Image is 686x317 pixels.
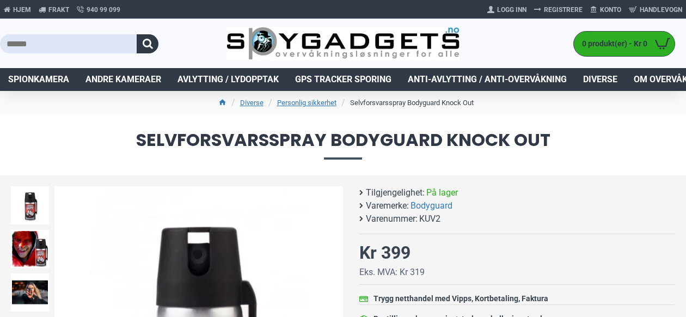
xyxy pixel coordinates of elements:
[419,212,440,225] span: KUV2
[11,186,49,224] img: Forsvarsspray - Lovlig Pepperspray - SpyGadgets.no
[400,68,575,91] a: Anti-avlytting / Anti-overvåkning
[240,97,264,108] a: Diverse
[11,273,49,312] img: Forsvarsspray - Lovlig Pepperspray - SpyGadgets.no
[177,73,279,86] span: Avlytting / Lydopptak
[408,73,567,86] span: Anti-avlytting / Anti-overvåkning
[366,186,425,199] b: Tilgjengelighet:
[411,199,452,212] a: Bodyguard
[169,68,287,91] a: Avlytting / Lydopptak
[287,68,400,91] a: GPS Tracker Sporing
[574,38,650,50] span: 0 produkt(er) - Kr 0
[226,27,460,60] img: SpyGadgets.no
[366,212,418,225] b: Varenummer:
[373,293,548,304] div: Trygg netthandel med Vipps, Kortbetaling, Faktura
[48,5,69,15] span: Frakt
[583,73,617,86] span: Diverse
[13,5,31,15] span: Hjem
[366,199,409,212] b: Varemerke:
[277,97,336,108] a: Personlig sikkerhet
[85,73,161,86] span: Andre kameraer
[11,230,49,268] img: Forsvarsspray - Lovlig Pepperspray - SpyGadgets.no
[600,5,621,15] span: Konto
[574,32,675,56] a: 0 produkt(er) - Kr 0
[544,5,583,15] span: Registrere
[77,68,169,91] a: Andre kameraer
[497,5,526,15] span: Logg Inn
[11,131,675,159] span: Selvforsvarsspray Bodyguard Knock Out
[359,240,411,266] div: Kr 399
[640,5,682,15] span: Handlevogn
[426,186,458,199] span: På lager
[530,1,586,19] a: Registrere
[8,73,69,86] span: Spionkamera
[575,68,626,91] a: Diverse
[483,1,530,19] a: Logg Inn
[586,1,625,19] a: Konto
[625,1,686,19] a: Handlevogn
[87,5,120,15] span: 940 99 099
[295,73,391,86] span: GPS Tracker Sporing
